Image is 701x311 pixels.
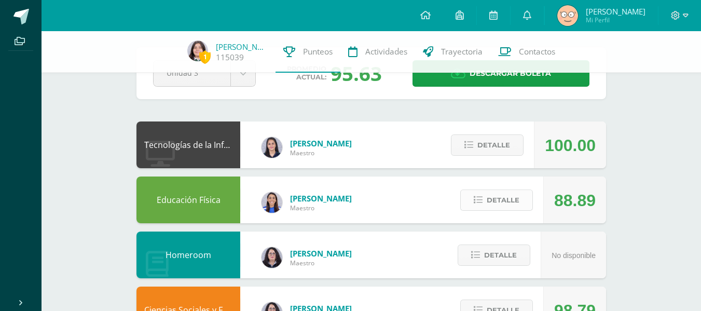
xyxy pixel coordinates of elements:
[262,192,282,213] img: 0eea5a6ff783132be5fd5ba128356f6f.png
[290,148,352,157] span: Maestro
[470,61,551,86] span: Descargar boleta
[441,46,483,57] span: Trayectoria
[290,259,352,267] span: Maestro
[154,61,255,86] a: Unidad 3
[262,137,282,158] img: dbcf09110664cdb6f63fe058abfafc14.png
[413,60,589,87] a: Descargar boleta
[484,246,517,265] span: Detalle
[340,31,415,73] a: Actividades
[136,177,240,223] div: Educación Física
[290,193,352,204] span: [PERSON_NAME]
[477,136,510,155] span: Detalle
[557,5,578,26] img: 7775765ac5b93ea7f316c0cc7e2e0b98.png
[451,134,524,156] button: Detalle
[415,31,490,73] a: Trayectoria
[216,42,268,52] a: [PERSON_NAME]
[365,46,407,57] span: Actividades
[290,138,352,148] span: [PERSON_NAME]
[519,46,555,57] span: Contactos
[136,121,240,168] div: Tecnologías de la Información y Comunicación: Computación
[187,40,208,61] img: 9976de56f31fee35d22eab40b0cd7bad.png
[586,16,645,24] span: Mi Perfil
[290,248,352,259] span: [PERSON_NAME]
[460,190,533,211] button: Detalle
[262,247,282,268] img: f270ddb0ea09d79bf84e45c6680ec463.png
[552,251,596,260] span: No disponible
[487,191,519,210] span: Detalle
[136,232,240,278] div: Homeroom
[287,65,326,82] span: Promedio actual:
[490,31,563,73] a: Contactos
[331,60,382,87] div: 95.63
[216,52,244,63] a: 115039
[199,50,211,63] span: 1
[290,204,352,212] span: Maestro
[545,122,596,169] div: 100.00
[458,245,530,266] button: Detalle
[586,6,645,17] span: [PERSON_NAME]
[554,177,596,224] div: 88.89
[167,61,217,85] span: Unidad 3
[303,46,333,57] span: Punteos
[276,31,340,73] a: Punteos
